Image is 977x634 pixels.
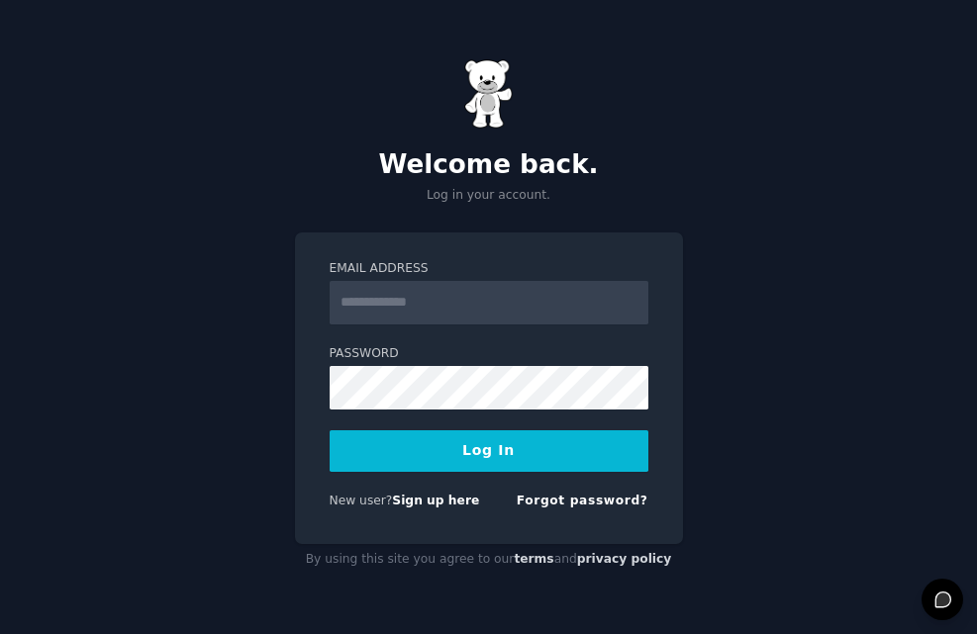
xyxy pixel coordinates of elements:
span: New user? [330,494,393,507]
a: privacy policy [577,552,672,566]
button: Log In [330,430,648,472]
h2: Welcome back. [295,149,683,181]
a: Forgot password? [517,494,648,507]
label: Password [330,345,648,363]
p: Log in your account. [295,187,683,205]
a: Sign up here [392,494,479,507]
div: By using this site you agree to our and [295,544,683,576]
label: Email Address [330,260,648,278]
img: Gummy Bear [464,59,514,129]
a: terms [514,552,553,566]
